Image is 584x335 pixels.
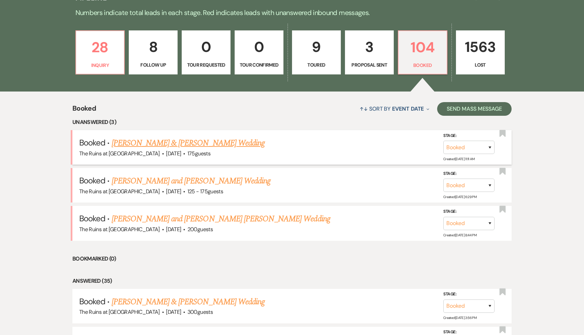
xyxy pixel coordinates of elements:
span: Booked [79,296,105,307]
button: Sort By Event Date [357,100,432,118]
a: 3Proposal Sent [345,30,394,75]
span: ↑↓ [360,105,368,112]
span: Booked [79,213,105,224]
p: 8 [133,36,173,58]
span: [DATE] [166,226,181,233]
li: Bookmarked (0) [72,254,512,263]
a: [PERSON_NAME] & [PERSON_NAME] Wedding [112,137,265,149]
a: 1563Lost [456,30,505,75]
a: 28Inquiry [75,30,125,75]
a: 0Tour Confirmed [235,30,283,75]
span: 125 - 175 guests [187,188,223,195]
label: Stage: [443,132,495,139]
a: 0Tour Requested [182,30,231,75]
p: Inquiry [80,61,120,69]
span: [DATE] [166,188,181,195]
p: Tour Requested [186,61,226,69]
a: [PERSON_NAME] & [PERSON_NAME] Wedding [112,296,265,308]
p: 0 [186,36,226,58]
p: Tour Confirmed [239,61,279,69]
span: The Ruins at [GEOGRAPHIC_DATA] [79,308,160,316]
span: Booked [79,137,105,148]
span: Booked [79,175,105,186]
p: Follow Up [133,61,173,69]
span: 175 guests [187,150,210,157]
p: 104 [403,36,443,59]
li: Answered (35) [72,277,512,285]
span: 200 guests [187,226,213,233]
a: 8Follow Up [129,30,178,75]
label: Stage: [443,291,495,298]
p: Proposal Sent [349,61,389,69]
a: [PERSON_NAME] and [PERSON_NAME] [PERSON_NAME] Wedding [112,213,330,225]
p: Numbers indicate total leads in each stage. Red indicates leads with unanswered inbound messages. [46,7,538,18]
li: Unanswered (3) [72,118,512,127]
label: Stage: [443,208,495,215]
p: Lost [460,61,500,69]
p: 1563 [460,36,500,58]
p: 28 [80,36,120,59]
span: Created: [DATE] 6:29 PM [443,195,476,199]
span: Created: [DATE] 11:11 AM [443,157,474,161]
span: [DATE] [166,150,181,157]
span: Event Date [392,105,424,112]
p: 9 [296,36,336,58]
span: The Ruins at [GEOGRAPHIC_DATA] [79,226,160,233]
p: Toured [296,61,336,69]
span: Created: [DATE] 8:44 PM [443,233,476,237]
a: 9Toured [292,30,341,75]
span: 300 guests [187,308,213,316]
p: 0 [239,36,279,58]
span: [DATE] [166,308,181,316]
span: Created: [DATE] 3:56 PM [443,316,476,320]
span: The Ruins at [GEOGRAPHIC_DATA] [79,188,160,195]
p: Booked [403,61,443,69]
a: 104Booked [398,30,447,75]
a: [PERSON_NAME] and [PERSON_NAME] Wedding [112,175,271,187]
span: Booked [72,103,96,118]
label: Stage: [443,170,495,178]
button: Send Mass Message [437,102,512,116]
span: The Ruins at [GEOGRAPHIC_DATA] [79,150,160,157]
p: 3 [349,36,389,58]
